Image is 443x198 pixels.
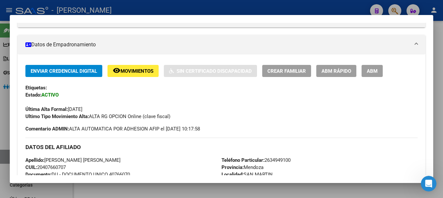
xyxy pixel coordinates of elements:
[25,92,41,98] strong: Estado:
[177,68,252,74] span: Sin Certificado Discapacidad
[221,157,291,163] span: 2634949100
[25,144,418,151] h3: DATOS DEL AFILIADO
[18,35,425,54] mat-expansion-panel-header: Datos de Empadronamiento
[221,172,273,177] span: SAN MARTIN
[25,172,130,177] span: DU - DOCUMENTO UNICO 40766070
[25,41,410,49] mat-panel-title: Datos de Empadronamiento
[25,85,47,91] strong: Etiquetas:
[25,157,121,163] span: [PERSON_NAME] [PERSON_NAME]
[316,65,356,77] button: ABM Rápido
[267,68,306,74] span: Crear Familiar
[25,65,102,77] button: Enviar Credencial Digital
[421,176,436,191] iframe: Intercom live chat
[25,164,37,170] strong: CUIL:
[221,164,264,170] span: Mendoza
[322,68,351,74] span: ABM Rápido
[107,65,159,77] button: Movimientos
[362,65,383,77] button: ABM
[25,106,68,112] strong: Última Alta Formal:
[367,68,378,74] span: ABM
[25,172,51,177] strong: Documento:
[113,67,121,74] mat-icon: remove_red_eye
[25,106,82,112] span: [DATE]
[221,172,244,177] strong: Localidad:
[221,164,244,170] strong: Provincia:
[25,157,44,163] strong: Apellido:
[121,68,153,74] span: Movimientos
[25,164,66,170] span: 20407660707
[31,68,97,74] span: Enviar Credencial Digital
[41,92,59,98] strong: ACTIVO
[164,65,257,77] button: Sin Certificado Discapacidad
[25,125,200,132] span: ALTA AUTOMATICA POR ADHESION AFIP el [DATE] 10:17:58
[25,114,89,119] strong: Ultimo Tipo Movimiento Alta:
[25,126,69,132] strong: Comentario ADMIN:
[221,157,264,163] strong: Teléfono Particular:
[262,65,311,77] button: Crear Familiar
[25,114,170,119] span: ALTA RG OPCION Online (clave fiscal)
